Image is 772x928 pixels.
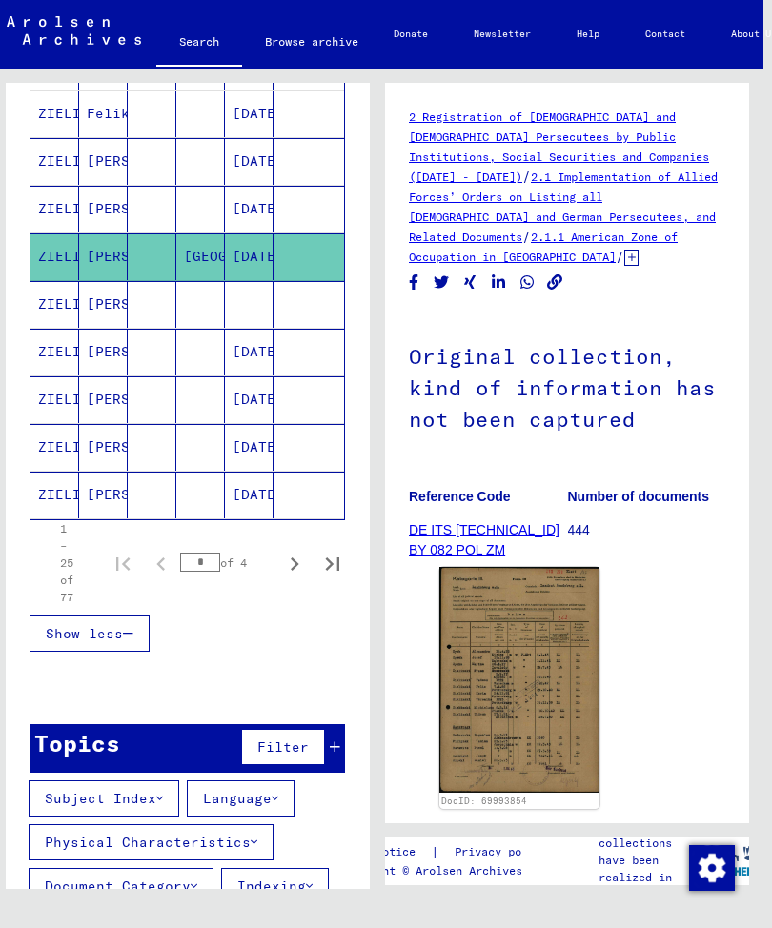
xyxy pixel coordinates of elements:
[225,424,274,471] mat-cell: [DATE]
[409,489,511,504] b: Reference Code
[79,281,128,328] mat-cell: [PERSON_NAME]
[79,233,128,280] mat-cell: [PERSON_NAME]
[29,868,213,904] button: Document Category
[30,186,79,232] mat-cell: ZIELINSKI
[30,329,79,375] mat-cell: ZIELINSKI
[187,780,295,817] button: Language
[314,544,352,582] button: Last page
[335,842,571,862] div: |
[225,376,274,423] mat-cell: [DATE]
[275,544,314,582] button: Next page
[30,91,79,137] mat-cell: ZIELINSKI
[689,845,735,891] img: Change consent
[489,271,509,294] button: Share on LinkedIn
[545,271,565,294] button: Copy link
[242,19,381,65] a: Browse archive
[371,11,451,57] a: Donate
[599,852,704,920] p: have been realized in partnership with
[34,726,120,760] div: Topics
[7,16,141,45] img: Arolsen_neg.svg
[616,248,624,265] span: /
[29,824,274,860] button: Physical Characteristics
[409,170,718,244] a: 2.1 Implementation of Allied Forces’ Orders on Listing all [DEMOGRAPHIC_DATA] and German Persecut...
[79,91,128,137] mat-cell: Feliks
[60,520,73,606] div: 1 – 25 of 77
[554,11,622,57] a: Help
[241,729,325,765] button: Filter
[404,271,424,294] button: Share on Facebook
[30,615,150,652] button: Show less
[439,567,599,793] img: 001.jpg
[225,138,274,185] mat-cell: [DATE]
[30,281,79,328] mat-cell: ZIELINSKI
[79,376,128,423] mat-cell: [PERSON_NAME]
[522,228,531,245] span: /
[142,544,180,582] button: Previous page
[46,625,123,642] span: Show less
[79,472,128,518] mat-cell: [PERSON_NAME]
[522,168,531,185] span: /
[335,862,571,879] p: Copyright © Arolsen Archives, 2021
[30,138,79,185] mat-cell: ZIELINSKI
[225,91,274,137] mat-cell: [DATE]
[409,230,678,264] a: 2.1.1 American Zone of Occupation in [GEOGRAPHIC_DATA]
[30,472,79,518] mat-cell: ZIELINSKI
[79,186,128,232] mat-cell: [PERSON_NAME]
[79,138,128,185] mat-cell: [PERSON_NAME]
[225,233,274,280] mat-cell: [DATE]
[225,186,274,232] mat-cell: [DATE]
[156,19,242,69] a: Search
[180,554,275,572] div: of 4
[104,544,142,582] button: First page
[79,424,128,471] mat-cell: [PERSON_NAME]
[451,11,554,57] a: Newsletter
[30,424,79,471] mat-cell: ZIELINSKI
[409,110,709,184] a: 2 Registration of [DEMOGRAPHIC_DATA] and [DEMOGRAPHIC_DATA] Persecutees by Public Institutions, S...
[460,271,480,294] button: Share on Xing
[30,233,79,280] mat-cell: ZIELINSKI
[518,271,538,294] button: Share on WhatsApp
[225,472,274,518] mat-cell: [DATE]
[176,233,225,280] mat-cell: [GEOGRAPHIC_DATA]
[225,329,274,375] mat-cell: [DATE]
[221,868,329,904] button: Indexing
[439,842,571,862] a: Privacy policy
[568,520,726,540] p: 444
[432,271,452,294] button: Share on Twitter
[79,329,128,375] mat-cell: [PERSON_NAME]
[622,11,708,57] a: Contact
[30,376,79,423] mat-cell: ZIELINSKI
[568,489,710,504] b: Number of documents
[409,313,725,459] h1: Original collection, kind of information has not been captured
[29,780,179,817] button: Subject Index
[257,738,309,756] span: Filter
[409,522,559,557] a: DE ITS [TECHNICAL_ID] BY 082 POL ZM
[441,796,527,806] a: DocID: 69993854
